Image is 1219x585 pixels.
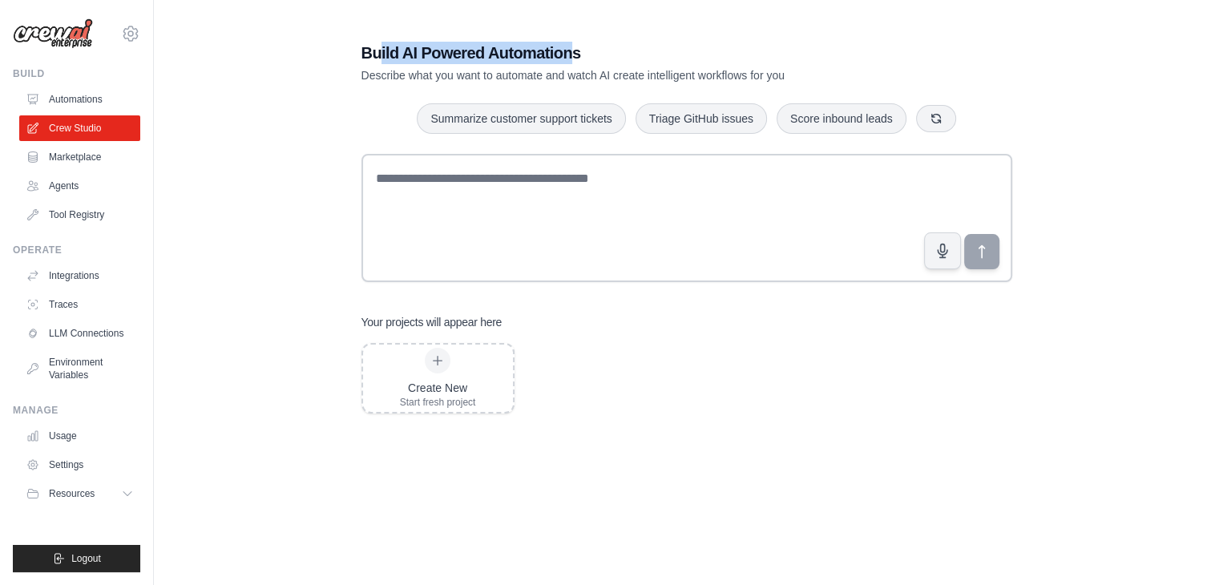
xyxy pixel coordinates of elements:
[924,232,961,269] button: Click to speak your automation idea
[19,321,140,346] a: LLM Connections
[19,87,140,112] a: Automations
[361,42,900,64] h1: Build AI Powered Automations
[361,67,900,83] p: Describe what you want to automate and watch AI create intelligent workflows for you
[19,202,140,228] a: Tool Registry
[49,487,95,500] span: Resources
[19,423,140,449] a: Usage
[400,396,476,409] div: Start fresh project
[19,481,140,506] button: Resources
[417,103,625,134] button: Summarize customer support tickets
[361,314,503,330] h3: Your projects will appear here
[400,380,476,396] div: Create New
[13,244,140,256] div: Operate
[19,452,140,478] a: Settings
[71,552,101,565] span: Logout
[1139,508,1219,585] iframe: Chat Widget
[636,103,767,134] button: Triage GitHub issues
[19,115,140,141] a: Crew Studio
[13,545,140,572] button: Logout
[19,292,140,317] a: Traces
[19,263,140,288] a: Integrations
[19,144,140,170] a: Marketplace
[13,67,140,80] div: Build
[916,105,956,132] button: Get new suggestions
[13,18,93,49] img: Logo
[19,173,140,199] a: Agents
[13,404,140,417] div: Manage
[777,103,906,134] button: Score inbound leads
[19,349,140,388] a: Environment Variables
